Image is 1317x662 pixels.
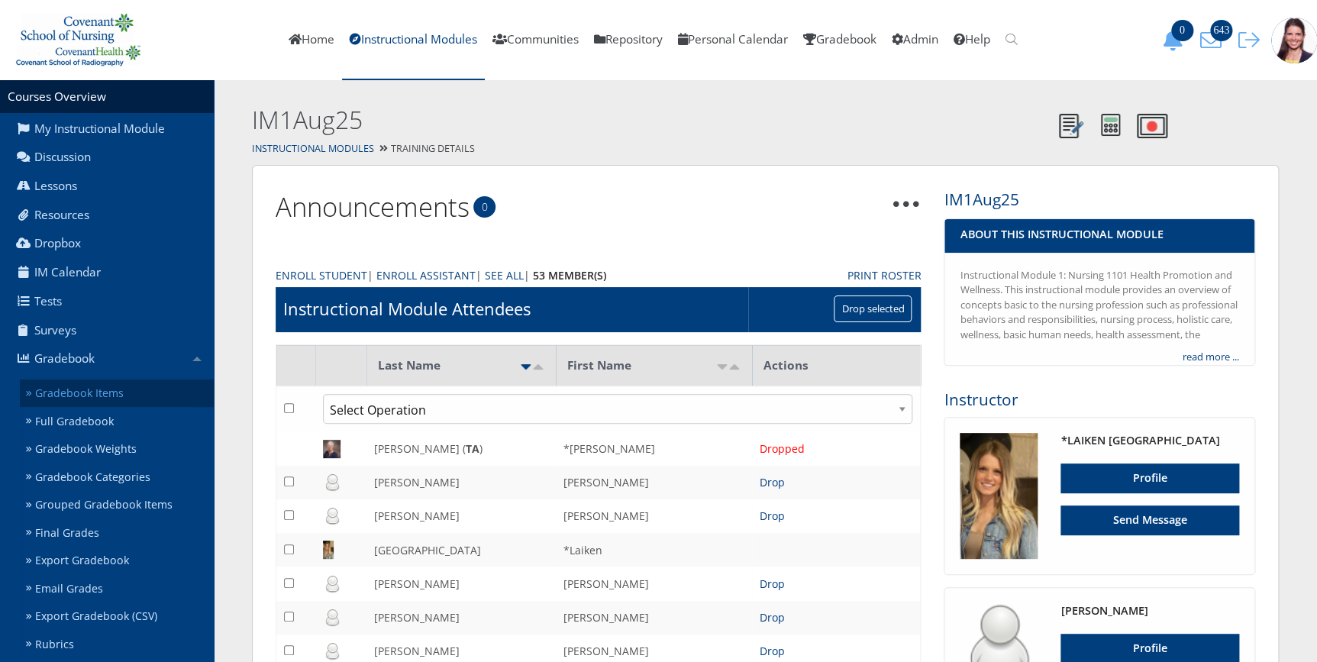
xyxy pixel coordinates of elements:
[1060,505,1239,535] a: Send Message
[8,89,106,105] a: Courses Overview
[466,441,479,456] b: TA
[520,364,532,370] img: asc_active.png
[20,407,214,435] a: Full Gradebook
[556,601,752,635] td: [PERSON_NAME]
[760,576,785,591] a: Drop
[366,499,556,533] td: [PERSON_NAME]
[20,602,214,631] a: Export Gradebook (CSV)
[283,297,531,321] h1: Instructional Module Attendees
[1271,18,1317,63] img: 1943_125_125.jpg
[366,533,556,567] td: [GEOGRAPHIC_DATA]
[960,227,1239,242] h4: About This Instructional Module
[556,499,752,533] td: [PERSON_NAME]
[960,433,1038,559] img: 10000259_125_125.jpg
[214,138,1317,160] div: Training Details
[366,466,556,499] td: [PERSON_NAME]
[20,547,214,575] a: Export Gradebook
[20,463,214,491] a: Gradebook Categories
[485,267,524,283] a: See All
[20,574,214,602] a: Email Grades
[20,491,214,519] a: Grouped Gradebook Items
[1195,29,1233,51] button: 643
[556,466,752,499] td: [PERSON_NAME]
[1060,463,1239,493] a: Profile
[1183,350,1239,365] a: read more ...
[366,567,556,600] td: [PERSON_NAME]
[20,630,214,658] a: Rubrics
[556,345,752,386] th: First Name
[366,431,556,465] td: [PERSON_NAME] ( )
[556,567,752,600] td: [PERSON_NAME]
[276,267,824,283] div: | | |
[366,345,556,386] th: Last Name
[20,435,214,463] a: Gradebook Weights
[960,268,1239,343] div: Instructional Module 1: Nursing 1101 Health Promotion and Wellness. This instructional module pro...
[1137,114,1167,138] img: Record Video Note
[376,267,476,283] a: Enroll Assistant
[760,610,785,625] a: Drop
[532,364,544,370] img: desc.png
[760,475,785,489] a: Drop
[556,431,752,465] td: *[PERSON_NAME]
[760,509,785,523] a: Drop
[1157,31,1195,47] a: 0
[1195,31,1233,47] a: 643
[944,189,1255,211] h3: IM1Aug25
[473,196,495,218] span: 0
[556,533,752,567] td: *Laiken
[366,601,556,635] td: [PERSON_NAME]
[1060,603,1239,618] h4: [PERSON_NAME]
[276,267,367,283] a: Enroll Student
[1060,433,1239,448] h4: *Laiken [GEOGRAPHIC_DATA]
[20,518,214,547] a: Final Grades
[760,644,785,658] a: Drop
[1101,114,1120,136] img: Calculator
[1171,20,1193,41] span: 0
[847,267,921,283] a: Print Roster
[944,389,1255,411] h3: Instructor
[752,345,921,386] th: Actions
[834,295,912,322] input: Drop selected
[728,364,741,370] img: desc.png
[252,142,374,155] a: Instructional Modules
[1157,29,1195,51] button: 0
[1210,20,1232,41] span: 643
[716,364,728,370] img: asc.png
[252,103,1051,137] h2: IM1Aug25
[276,189,470,224] a: Announcements0
[1059,114,1083,138] img: Notes
[760,441,913,457] div: Dropped
[20,379,214,408] a: Gradebook Items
